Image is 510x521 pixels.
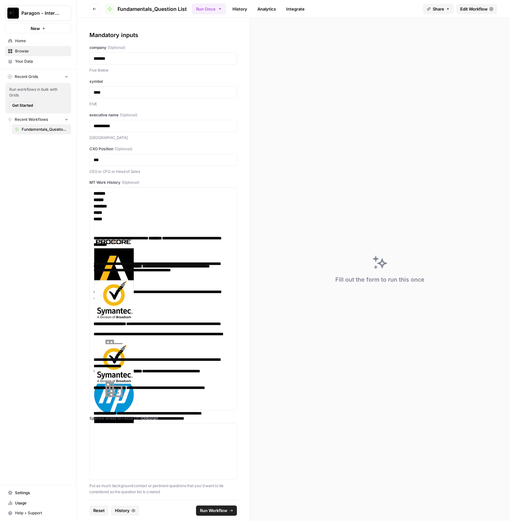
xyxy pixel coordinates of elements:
[94,369,134,410] img: 1403
[15,117,48,122] span: Recent Workflows
[5,24,71,33] button: New
[89,135,237,141] p: [GEOGRAPHIC_DATA]
[111,506,139,516] button: History
[118,5,187,13] span: Fundamentals_Question List
[15,38,68,44] span: Home
[15,58,68,64] span: Your Data
[89,416,237,421] label: Specific Areas to Focus On
[5,56,71,66] a: Your Data
[9,101,36,110] button: Get Started
[192,4,226,14] button: Run Once
[89,506,109,516] button: Reset
[108,45,125,51] span: (Optional)
[5,488,71,498] a: Settings
[5,498,71,508] a: Usage
[122,180,139,185] span: (Optional)
[423,4,454,14] button: Share
[12,103,33,108] span: Get Started
[5,46,71,56] a: Browse
[196,506,237,516] button: Run Workflow
[89,101,237,107] p: FIVE
[15,510,68,516] span: Help + Support
[5,36,71,46] a: Home
[31,25,40,32] span: New
[115,146,132,152] span: (Optional)
[141,416,158,421] span: (Optional)
[460,6,488,12] span: Edit Workflow
[89,112,237,118] label: executive name
[335,275,424,284] div: Fill out the form to run this once
[282,4,308,14] a: Integrate
[5,115,71,124] button: Recent Workflows
[200,508,227,514] span: Run Workflow
[15,48,68,54] span: Browse
[89,483,237,495] p: Put as much background context or pertinent questions that you'd want to be considered as the que...
[89,180,237,185] label: MT Work History
[89,79,237,84] label: symbol
[22,127,68,132] span: Fundamentals_Question List
[15,74,38,80] span: Recent Grids
[433,6,444,12] span: Share
[105,4,187,14] a: Fundamentals_Question List
[89,31,237,40] div: Mandatory inputs
[94,327,134,368] img: 1410
[21,10,60,16] span: Paragon - Internal Usage
[15,500,68,506] span: Usage
[254,4,280,14] a: Analytics
[15,490,68,496] span: Settings
[89,146,237,152] label: CXO Position
[5,72,71,82] button: Recent Grids
[89,168,237,175] p: CEO or CFO or Head of Sales
[115,508,130,514] span: History
[5,5,71,21] button: Workspace: Paragon - Internal Usage
[93,508,105,514] span: Reset
[5,508,71,518] button: Help + Support
[7,7,19,19] img: Paragon - Internal Usage Logo
[120,112,137,118] span: (Optional)
[12,124,71,135] a: Fundamentals_Question List
[89,67,237,74] p: Five Below
[89,45,237,51] label: company
[229,4,251,14] a: History
[456,4,497,14] a: Edit Workflow
[9,87,67,98] span: Run workflows in bulk with Grids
